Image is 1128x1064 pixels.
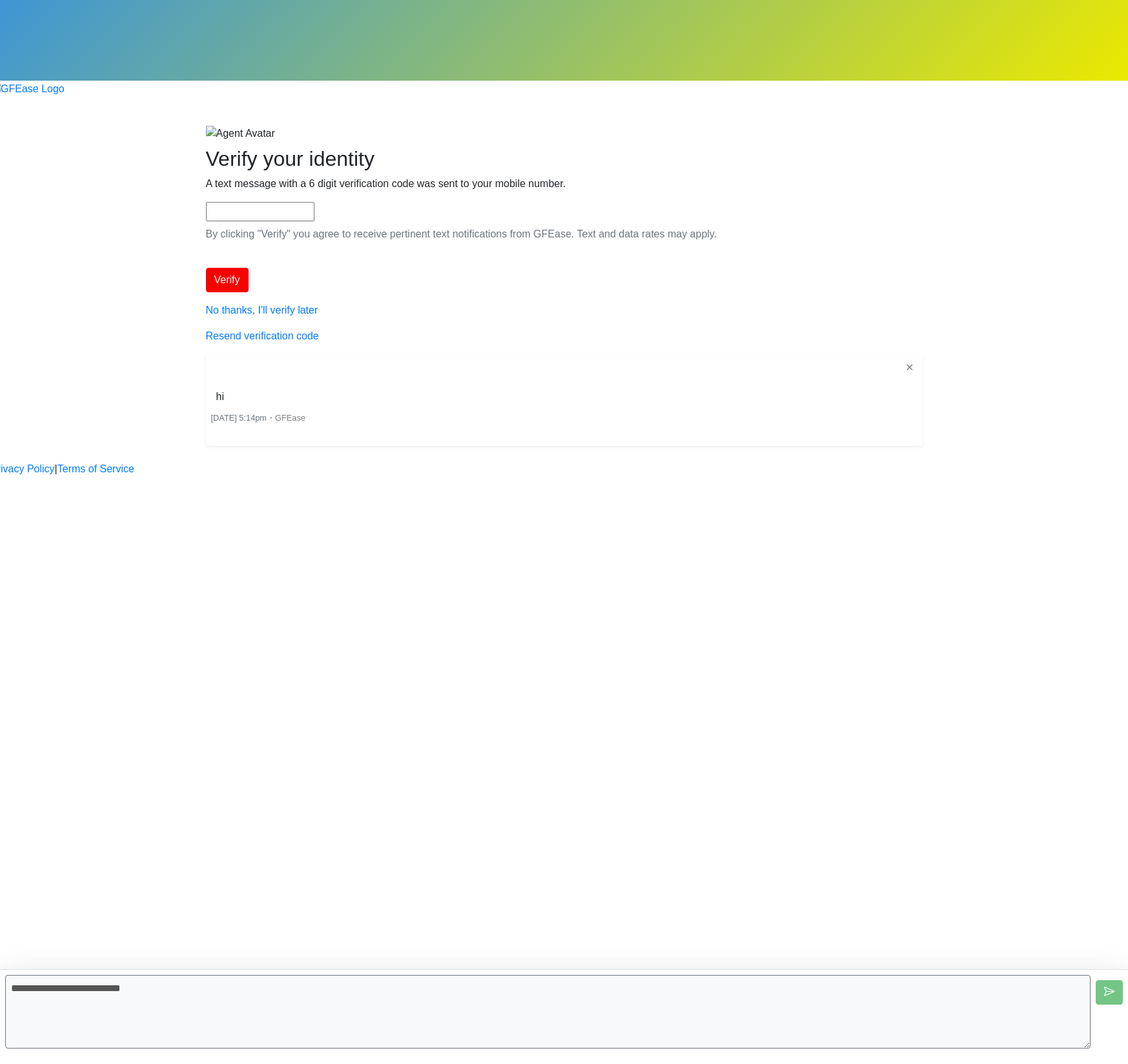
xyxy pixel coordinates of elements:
p: By clicking "Verify" you agree to receive pertinent text notifications from GFEase. Text and data... [206,226,923,242]
button: ✕ [901,359,918,376]
li: hi [211,386,305,407]
button: Verify [206,268,249,292]
small: ・ [211,413,305,423]
p: A text message with a 6 digit verification code was sent to your mobile number. [206,176,923,192]
a: Terms of Service [57,461,134,477]
span: GFEase [275,413,305,423]
a: No thanks, I'll verify later [206,305,318,316]
h2: Verify your identity [206,146,923,171]
img: Agent Avatar [206,126,275,141]
a: | [55,461,57,477]
span: [DATE] 5:14pm [211,413,267,423]
a: Resend verification code [206,330,319,341]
